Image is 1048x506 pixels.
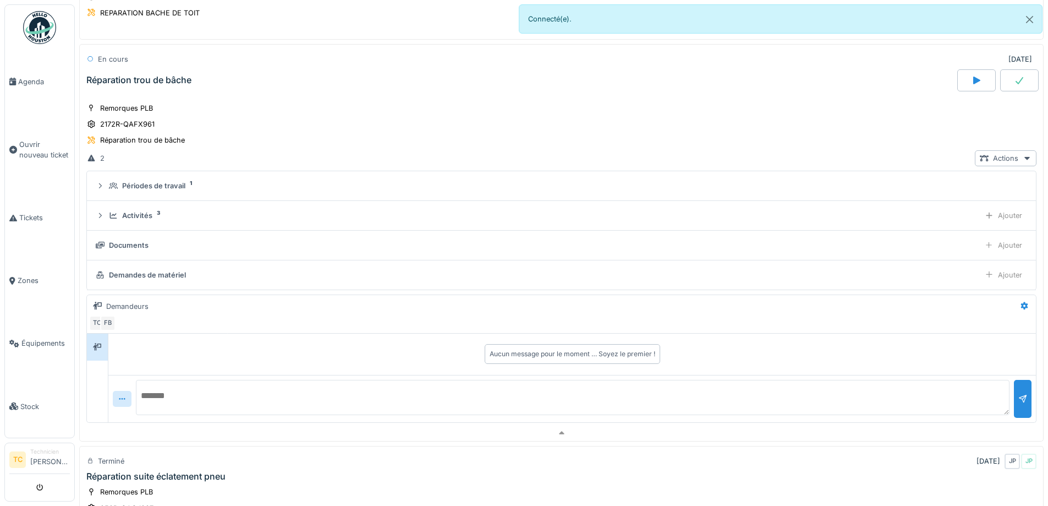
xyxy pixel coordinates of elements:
div: Activités [122,210,152,221]
div: Ajouter [980,267,1027,283]
div: TC [89,315,105,331]
button: Close [1017,5,1042,34]
div: En cours [98,54,128,64]
div: Aucun message pour le moment … Soyez le premier ! [490,349,655,359]
div: Demandes de matériel [109,270,186,280]
summary: Demandes de matérielAjouter [91,265,1031,285]
div: Ajouter [980,208,1027,224]
div: Technicien [30,448,70,456]
a: Équipements [5,312,74,375]
div: Réparation trou de bâche [86,75,191,85]
li: TC [9,451,26,468]
a: Zones [5,249,74,312]
img: Badge_color-CXgf-gQk.svg [23,11,56,44]
div: REPARATION BACHE DE TOIT [100,8,200,18]
span: Agenda [18,77,70,87]
div: Connecté(e). [519,4,1043,34]
span: Stock [20,401,70,412]
div: Remorques PLB [100,487,153,497]
a: Agenda [5,50,74,113]
li: [PERSON_NAME] [30,448,70,471]
div: Réparation trou de bâche [100,135,185,145]
div: [DATE] [1008,54,1032,64]
div: 2 [100,153,105,164]
summary: Périodes de travail1 [91,176,1031,196]
a: Tickets [5,187,74,249]
a: Ouvrir nouveau ticket [5,113,74,186]
div: Périodes de travail [122,181,185,191]
a: Stock [5,375,74,438]
span: Ouvrir nouveau ticket [19,139,70,160]
div: FB [100,315,116,331]
div: Documents [109,240,149,251]
span: Tickets [19,213,70,223]
div: JP [1005,454,1020,469]
div: Ajouter [980,237,1027,253]
a: TC Technicien[PERSON_NAME] [9,448,70,474]
div: Terminé [98,456,124,466]
summary: DocumentsAjouter [91,235,1031,255]
div: [DATE] [976,456,1000,466]
div: Demandeurs [106,301,149,312]
span: Équipements [21,338,70,349]
div: Remorques PLB [100,103,153,113]
div: JP [1021,454,1036,469]
div: Réparation suite éclatement pneu [86,471,226,482]
span: Zones [18,275,70,286]
div: Actions [975,150,1036,166]
div: 2172R-QAFX961 [100,119,155,129]
summary: Activités3Ajouter [91,205,1031,226]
